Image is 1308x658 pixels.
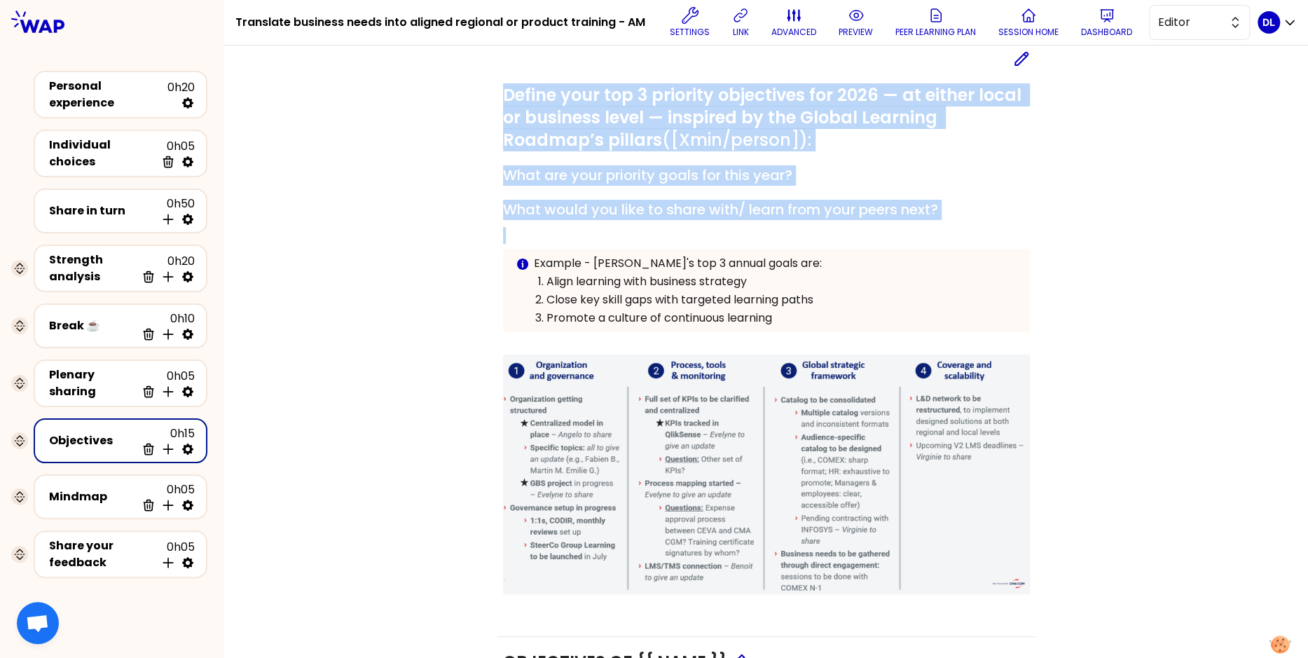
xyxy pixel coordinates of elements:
span: What would you like to share with/ learn from your peers next? [503,200,938,219]
button: advanced [766,1,822,43]
strong: Define your top 3 priority objectives for 2026 — at either local or business level — inspired by ... [503,83,1026,151]
button: Dashboard [1075,1,1138,43]
div: 0h05 [156,539,195,570]
div: Personal experience [49,78,167,111]
div: 0h05 [156,138,195,169]
div: 0h15 [136,425,195,456]
div: 0h50 [156,196,195,226]
p: advanced [771,27,816,38]
p: preview [839,27,873,38]
button: Session home [993,1,1064,43]
p: DL [1262,15,1275,29]
span: What are your priority goals for this year? [503,165,792,185]
div: Share your feedback [49,537,156,571]
span: ([Xmin/person]): [503,83,1026,151]
p: Align learning with business strategy [546,273,1017,290]
div: 0h10 [136,310,195,341]
p: Dashboard [1081,27,1132,38]
p: link [733,27,749,38]
div: 0h20 [136,253,195,284]
div: Ouvrir le chat [17,602,59,644]
div: Plenary sharing [49,366,136,400]
div: Break ☕️ [49,317,136,334]
p: Example - [PERSON_NAME]'s top 3 annual goals are: [534,255,1019,272]
button: Settings [664,1,715,43]
button: link [727,1,755,43]
div: 0h20 [167,79,195,110]
button: DL [1258,11,1297,34]
p: Promote a culture of continuous learning [546,310,1017,327]
p: Session home [998,27,1059,38]
div: Strength analysis [49,252,136,285]
div: Individual choices [49,137,156,170]
img: filesOfInstructions%2FganydF1x7z3tn6bm-Capture%20d%E2%80%99e%CC%81cran%202025-09-16%20a%CC%80%201... [503,355,1030,594]
div: Objectives [49,432,136,449]
div: 0h05 [136,368,195,399]
div: Share in turn [49,203,156,219]
div: Mindmap [49,488,136,505]
button: preview [833,1,879,43]
div: 0h05 [136,481,195,512]
p: Peer learning plan [895,27,976,38]
span: Editor [1158,14,1221,31]
p: Settings [670,27,710,38]
button: Editor [1149,5,1250,40]
button: Peer learning plan [890,1,982,43]
p: Close key skill gaps with targeted learning paths [546,292,1017,308]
